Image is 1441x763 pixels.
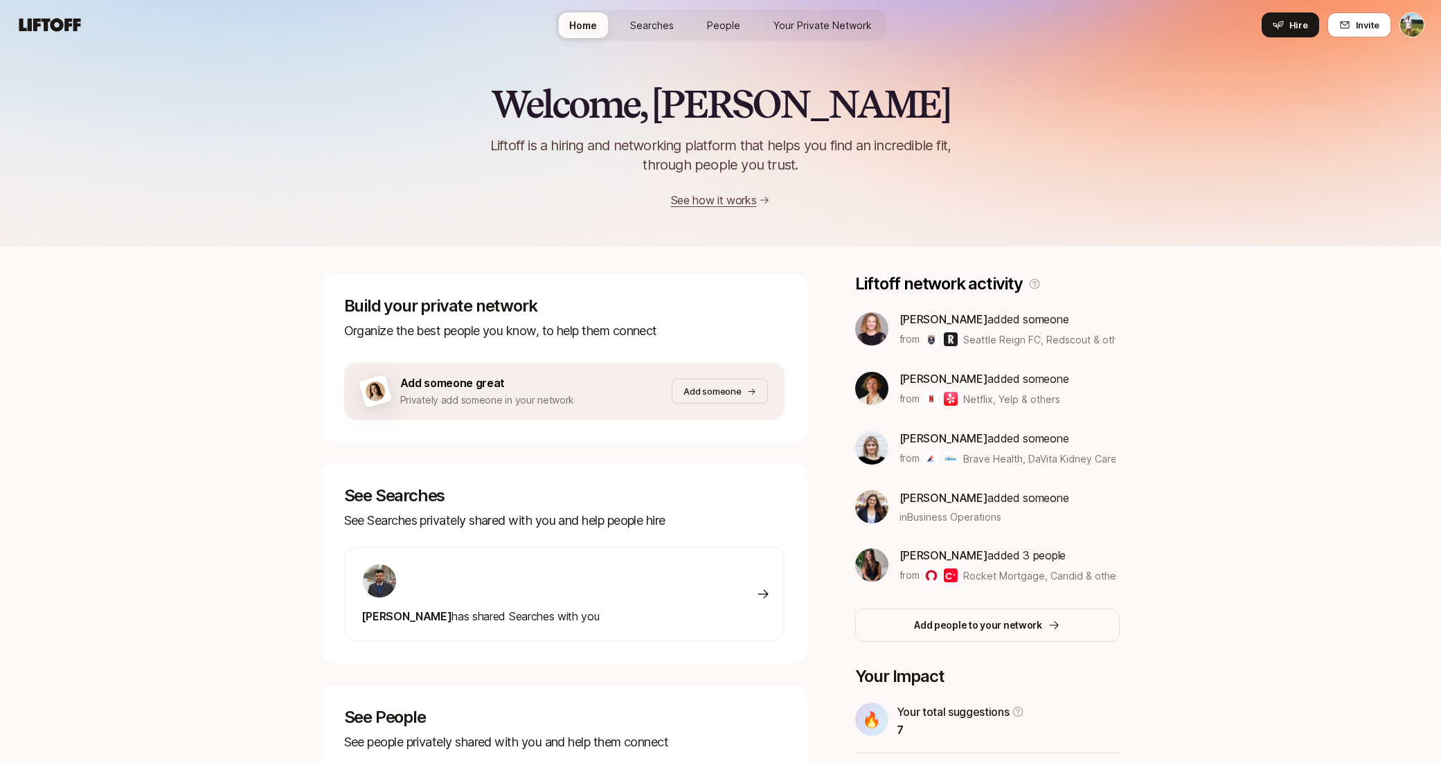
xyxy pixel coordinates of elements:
img: Seattle Reign FC [924,332,938,346]
p: Privately add someone in your network [400,392,575,409]
span: [PERSON_NAME] [899,431,988,445]
span: Brave Health, DaVita Kidney Care & others [963,453,1158,465]
img: d8d4dcb0_f44a_4ef0_b2aa_23c5eb87430b.jpg [855,312,888,345]
img: Redscout [944,332,958,346]
p: Your Impact [855,667,1120,686]
span: [PERSON_NAME] [899,372,988,386]
button: Tyler Kieft [1399,12,1424,37]
span: Your Private Network [773,18,872,33]
span: Searches [630,18,674,33]
img: Rocket Mortgage [924,568,938,582]
p: See people privately shared with you and help them connect [344,733,785,752]
p: Your total suggestions [897,703,1010,721]
p: added 3 people [899,546,1116,564]
button: Add people to your network [855,609,1120,642]
div: 🔥 [855,703,888,736]
span: Hire [1289,18,1308,32]
p: from [899,450,920,467]
p: from [899,567,920,584]
img: DaVita Kidney Care [944,451,958,465]
p: Organize the best people you know, to help them connect [344,321,785,341]
span: People [707,18,740,33]
p: added someone [899,489,1069,507]
h2: Welcome, [PERSON_NAME] [491,83,950,125]
a: Home [558,12,608,38]
span: [PERSON_NAME] [899,491,988,505]
p: Add someone [683,384,741,398]
img: Tyler Kieft [1400,13,1424,37]
p: added someone [899,370,1069,388]
p: Build your private network [344,296,785,316]
span: [PERSON_NAME] [899,548,988,562]
p: See Searches [344,486,785,505]
img: 12ecefdb_596c_45d0_a494_8b7a08a30bfa.jpg [855,372,888,405]
p: See People [344,708,785,727]
p: from [899,391,920,407]
span: [PERSON_NAME] [899,312,988,326]
p: Add people to your network [914,617,1042,634]
button: Invite [1327,12,1391,37]
img: a76236c4_073d_4fdf_a851_9ba080c9706f.jpg [855,431,888,465]
p: 7 [897,721,1025,739]
a: Your Private Network [762,12,883,38]
p: Liftoff network activity [855,274,1023,294]
p: See Searches privately shared with you and help people hire [344,511,785,530]
p: Add someone great [400,374,575,392]
span: has shared Searches with you [361,609,600,623]
span: in Business Operations [899,510,1001,524]
p: from [899,331,920,348]
span: Rocket Mortgage, Candid & others [963,570,1125,582]
button: Hire [1262,12,1319,37]
img: Netflix [924,392,938,406]
span: [PERSON_NAME] [361,609,452,623]
img: add-someone-great-cta-avatar.png [363,379,386,403]
img: 33ee49e1_eec9_43f1_bb5d_6b38e313ba2b.jpg [855,548,888,582]
span: Netflix, Yelp & others [963,392,1060,406]
span: Home [569,18,597,33]
img: b1202ca0_7323_4e9c_9505_9ab82ba382f2.jpg [855,490,888,523]
span: Invite [1356,18,1379,32]
img: Brave Health [924,451,938,465]
img: bd4da4d7_5cf5_45b3_8595_1454a3ab2b2e.jpg [363,564,396,598]
button: Add someone [672,379,767,404]
p: added someone [899,429,1116,447]
a: People [696,12,751,38]
p: added someone [899,310,1116,328]
img: Candid [944,568,958,582]
p: Liftoff is a hiring and networking platform that helps you find an incredible fit, through people... [473,136,969,174]
a: See how it works [671,193,757,207]
span: Seattle Reign FC, Redscout & others [963,334,1132,345]
img: Yelp [944,392,958,406]
a: Searches [619,12,685,38]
